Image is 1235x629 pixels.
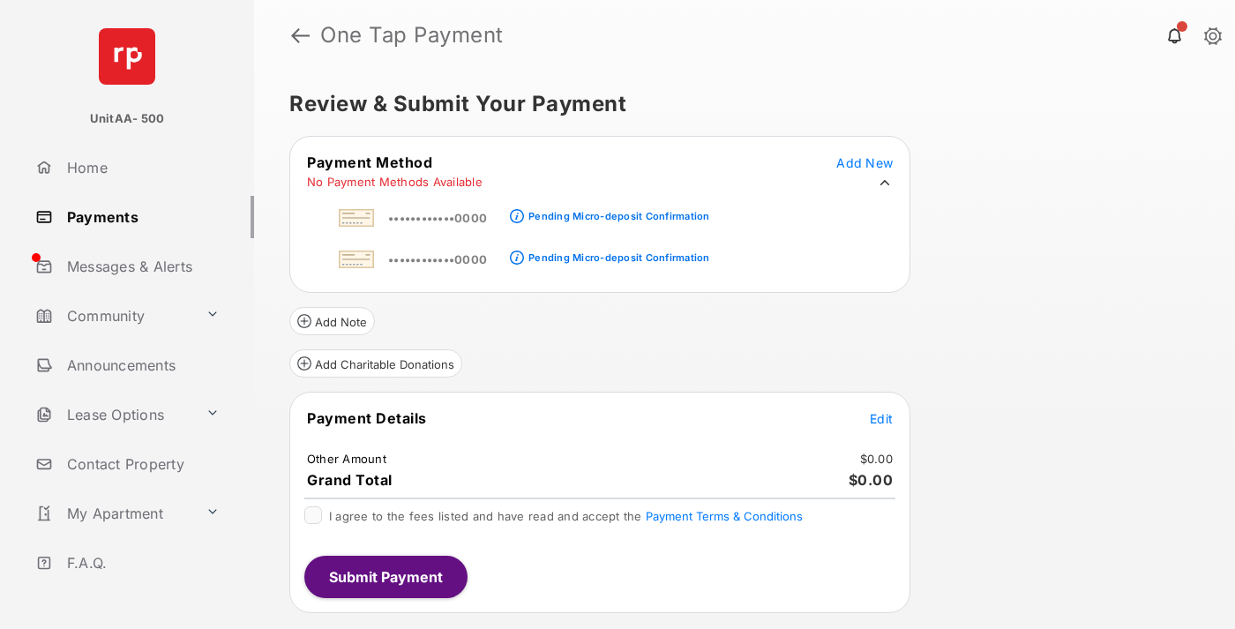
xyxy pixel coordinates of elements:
[28,344,254,386] a: Announcements
[307,154,432,171] span: Payment Method
[28,542,254,584] a: F.A.Q.
[28,196,254,238] a: Payments
[836,154,893,171] button: Add New
[528,251,709,264] div: Pending Micro-deposit Confirmation
[859,451,894,467] td: $0.00
[289,94,1186,115] h5: Review & Submit Your Payment
[28,393,198,436] a: Lease Options
[329,509,803,523] span: I agree to the fees listed and have read and accept the
[849,471,894,489] span: $0.00
[320,25,504,46] strong: One Tap Payment
[28,146,254,189] a: Home
[388,211,487,225] span: ••••••••••••0000
[528,210,709,222] div: Pending Micro-deposit Confirmation
[289,307,375,335] button: Add Note
[388,252,487,266] span: ••••••••••••0000
[28,443,254,485] a: Contact Property
[28,492,198,535] a: My Apartment
[307,471,393,489] span: Grand Total
[289,349,462,378] button: Add Charitable Donations
[28,295,198,337] a: Community
[646,509,803,523] button: I agree to the fees listed and have read and accept the
[307,409,427,427] span: Payment Details
[306,451,387,467] td: Other Amount
[90,110,165,128] p: UnitAA- 500
[870,411,893,426] span: Edit
[99,28,155,85] img: svg+xml;base64,PHN2ZyB4bWxucz0iaHR0cDovL3d3dy53My5vcmcvMjAwMC9zdmciIHdpZHRoPSI2NCIgaGVpZ2h0PSI2NC...
[306,174,483,190] td: No Payment Methods Available
[524,237,709,267] a: Pending Micro-deposit Confirmation
[870,409,893,427] button: Edit
[28,245,254,288] a: Messages & Alerts
[836,155,893,170] span: Add New
[304,556,468,598] button: Submit Payment
[524,196,709,226] a: Pending Micro-deposit Confirmation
